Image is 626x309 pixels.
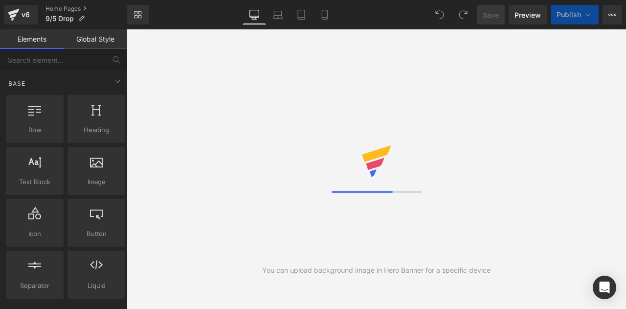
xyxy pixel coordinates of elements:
[593,276,616,299] div: Open Intercom Messenger
[266,5,290,24] a: Laptop
[243,5,266,24] a: Desktop
[70,281,122,291] span: Liquid
[603,5,622,24] button: More
[70,125,122,135] span: Heading
[20,8,32,21] div: v6
[45,15,74,23] span: 9/5 Drop
[9,281,61,291] span: Separator
[551,5,599,24] button: Publish
[557,11,581,19] span: Publish
[483,10,499,20] span: Save
[64,29,127,49] a: Global Style
[4,5,38,24] a: v6
[70,229,122,239] span: Button
[430,5,449,24] button: Undo
[127,5,149,24] a: New Library
[45,5,127,13] a: Home Pages
[313,5,336,24] a: Mobile
[290,5,313,24] a: Tablet
[7,79,26,88] span: Base
[9,229,61,239] span: Icon
[70,177,122,187] span: Image
[9,125,61,135] span: Row
[9,177,61,187] span: Text Block
[453,5,473,24] button: Redo
[262,265,491,276] div: You can upload background image in Hero Banner for a specific device
[514,10,541,20] span: Preview
[509,5,547,24] a: Preview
